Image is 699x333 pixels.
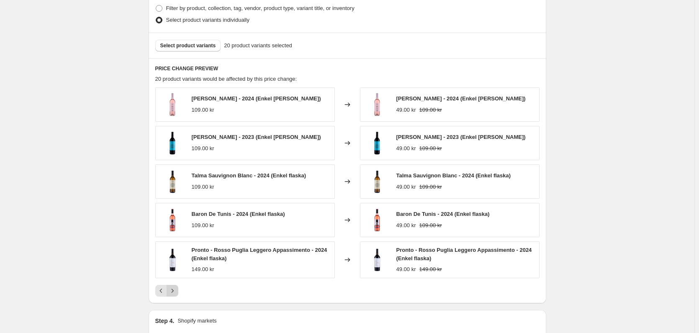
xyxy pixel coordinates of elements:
h6: PRICE CHANGE PREVIEW [155,65,540,72]
nav: Pagination [155,285,178,297]
img: TalmaSauvignonBlanc-spanskhvidvin-2024_b1316_80x.jpg [365,169,390,194]
div: 49.00 kr [396,265,416,274]
img: Pronto-RossoPugliaLeggeroAppassimento-2024-14__i1_80x.jpg [365,247,390,272]
div: 49.00 kr [396,144,416,153]
span: Pronto - Rosso Puglia Leggero Appassimento - 2024 (Enkel flaska) [192,247,327,261]
img: TalmaSauvignonBlanc-spanskhvidvin-2024_b1316_80x.jpg [160,169,185,194]
img: TalmaTempranillo-2023_b1314_80x.jpg [160,131,185,156]
img: Pronto-RossoPugliaLeggeroAppassimento-2024-14__i1_80x.jpg [160,247,185,272]
span: [PERSON_NAME] - 2023 (Enkel [PERSON_NAME]) [396,134,526,140]
button: Previous [155,285,167,297]
span: Baron De Tunis - 2024 (Enkel flaska) [192,211,285,217]
span: Select product variants individually [166,17,249,23]
span: 20 product variants would be affected by this price change: [155,76,297,82]
div: 49.00 kr [396,106,416,114]
img: CalaReyRosado-2024_b02_80x.jpg [365,92,390,117]
span: Baron De Tunis - 2024 (Enkel flaska) [396,211,490,217]
div: 109.00 kr [192,183,214,191]
div: 109.00 kr [192,144,214,153]
img: BaronDeTuris_2024_vh0142_80x.jpg [365,207,390,233]
span: Talma Sauvignon Blanc - 2024 (Enkel flaska) [396,172,511,179]
div: 109.00 kr [192,221,214,230]
strike: 109.00 kr [419,183,442,191]
p: Shopify markets [177,317,216,325]
span: [PERSON_NAME] - 2023 (Enkel [PERSON_NAME]) [192,134,321,140]
button: Next [167,285,178,297]
div: 149.00 kr [192,265,214,274]
span: [PERSON_NAME] - 2024 (Enkel [PERSON_NAME]) [192,95,321,102]
h2: Step 4. [155,317,175,325]
span: [PERSON_NAME] - 2024 (Enkel [PERSON_NAME]) [396,95,526,102]
div: 109.00 kr [192,106,214,114]
strike: 149.00 kr [419,265,442,274]
strike: 109.00 kr [419,106,442,114]
span: 20 product variants selected [224,41,292,50]
div: 49.00 kr [396,221,416,230]
img: TalmaTempranillo-2023_b1314_80x.jpg [365,131,390,156]
img: CalaReyRosado-2024_b02_80x.jpg [160,92,185,117]
img: BaronDeTuris_2024_vh0142_80x.jpg [160,207,185,233]
span: Select product variants [160,42,216,49]
span: Talma Sauvignon Blanc - 2024 (Enkel flaska) [192,172,306,179]
span: Pronto - Rosso Puglia Leggero Appassimento - 2024 (Enkel flaska) [396,247,532,261]
strike: 109.00 kr [419,144,442,153]
button: Select product variants [155,40,221,51]
span: Filter by product, collection, tag, vendor, product type, variant title, or inventory [166,5,355,11]
div: 49.00 kr [396,183,416,191]
strike: 109.00 kr [419,221,442,230]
